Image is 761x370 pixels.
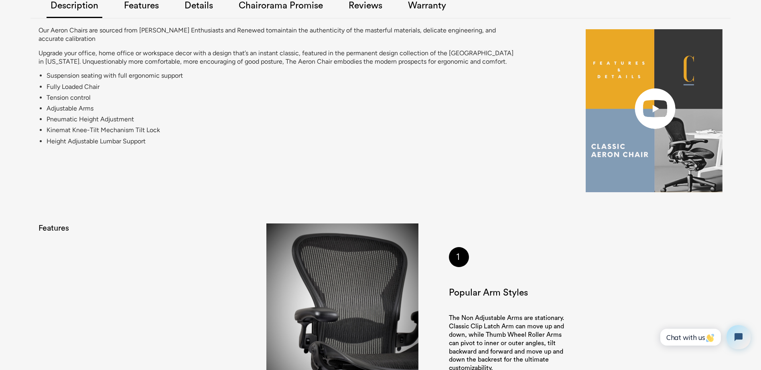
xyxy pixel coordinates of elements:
h3: Popular Arm Styles [449,287,570,298]
span: Kinemat Knee-Tilt Mechanism Tilt Lock [47,126,160,134]
h2: Features [39,223,107,233]
span: Fully Loaded Chair [47,83,99,90]
p: Upgrade your office, home office or workspace decor with a design that’s an instant classic, feat... [39,49,517,66]
span: maintain the authenticity of the masterful materials, delicate engineering, and accurate calibration [39,26,496,42]
span: Suspension seating with full ergonomic support [47,72,183,79]
iframe: Tidio Chat [651,318,757,356]
span: Adjustable Arms [47,105,93,112]
span: Tension control [47,94,91,101]
div: 1 [449,247,469,267]
img: OverProject.PNG [586,29,722,192]
span: Our Aeron Chairs are sourced from [PERSON_NAME] Enthusiasts and Renewed to [39,26,272,34]
span: Pneumatic Height Adjustment [47,115,134,123]
span: Height Adjustable Lumbar Support [47,137,146,145]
